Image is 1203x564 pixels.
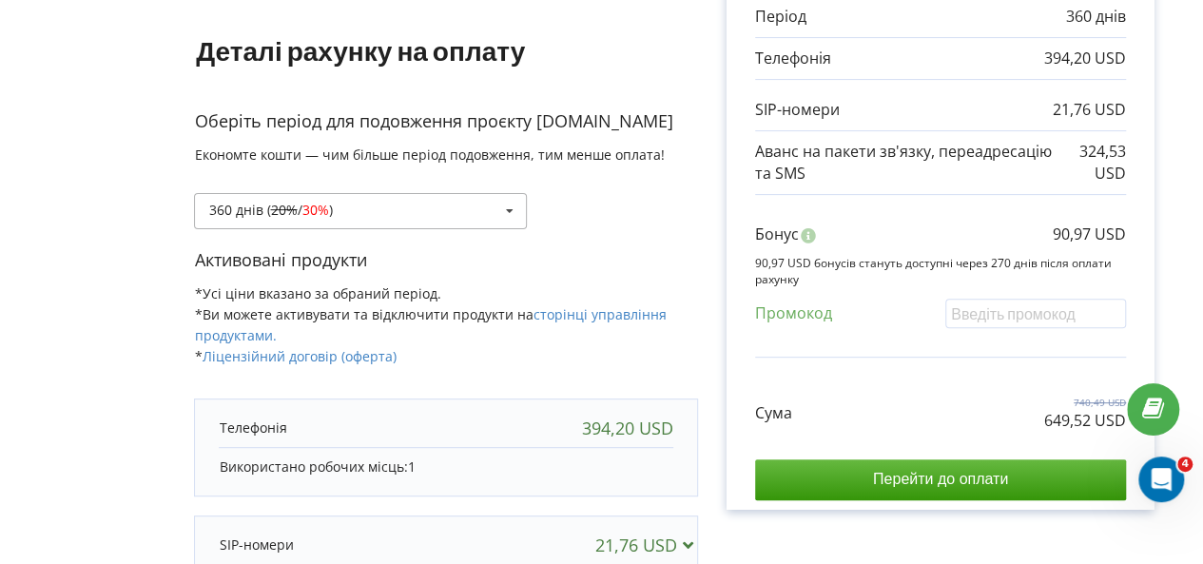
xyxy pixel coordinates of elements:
span: 30% [301,201,328,219]
p: 740,49 USD [1044,396,1126,409]
p: Аванс на пакети зв'язку, переадресацію та SMS [755,141,1056,185]
div: 21,76 USD [595,535,701,554]
p: 90,97 USD бонусів стануть доступні через 270 днів після оплати рахунку [755,255,1126,287]
span: *Ви можете активувати та відключити продукти на [194,305,666,344]
a: сторінці управління продуктами. [194,305,666,344]
p: SIP-номери [219,535,293,554]
p: Сума [755,402,792,424]
p: SIP-номери [755,99,840,121]
p: 324,53 USD [1056,141,1126,185]
p: Телефонія [755,48,831,69]
iframe: Intercom live chat [1138,457,1184,502]
div: 360 днів ( / ) [208,204,332,217]
p: Бонус [755,224,799,245]
p: 360 днів [1066,6,1126,28]
p: Використано робочих місць: [219,457,673,476]
h1: Деталі рахунку на оплату [194,5,527,96]
p: Оберіть період для подовження проєкту [DOMAIN_NAME] [194,109,698,134]
div: 394,20 USD [582,418,673,438]
span: *Усі ціни вказано за обраний період. [194,284,440,302]
p: Телефонія [219,418,286,438]
p: Активовані продукти [194,248,698,273]
p: 394,20 USD [1044,48,1126,69]
p: 649,52 USD [1044,410,1126,432]
p: 21,76 USD [1053,99,1126,121]
p: Період [755,6,806,28]
s: 20% [270,201,297,219]
p: Промокод [755,302,832,324]
a: Ліцензійний договір (оферта) [202,347,396,365]
input: Введіть промокод [945,299,1126,328]
input: Перейти до оплати [755,459,1126,499]
span: 1 [407,457,415,476]
p: 90,97 USD [1053,224,1126,245]
span: Економте кошти — чим більше період подовження, тим менше оплата! [194,146,664,164]
span: 4 [1177,457,1193,472]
